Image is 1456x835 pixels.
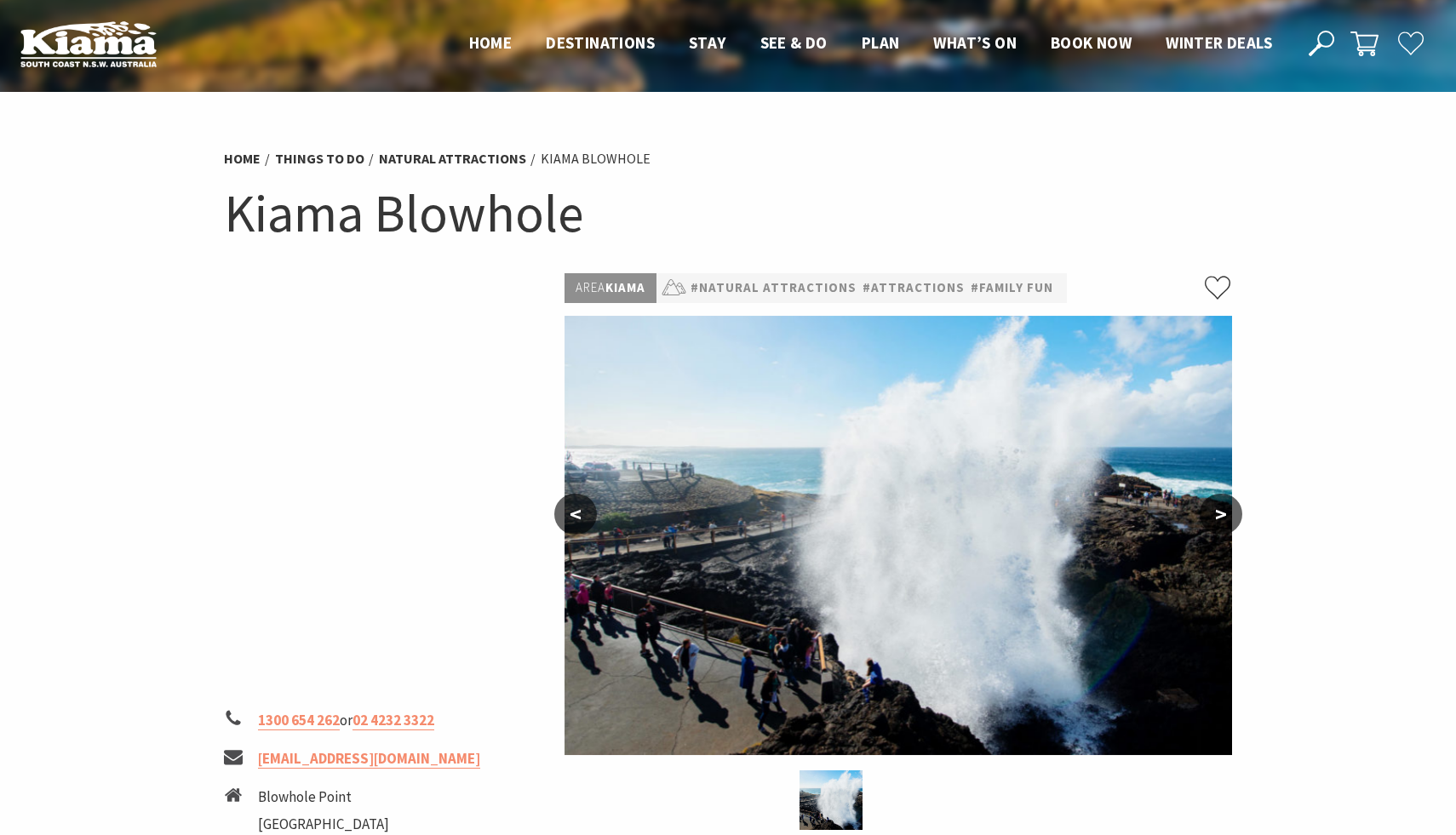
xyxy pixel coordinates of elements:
[565,273,656,303] p: Kiama
[1051,32,1132,53] span: Book now
[275,150,364,168] a: Things To Do
[379,150,526,168] a: Natural Attractions
[469,32,513,53] span: Home
[20,20,157,67] img: Kiama Logo
[800,770,863,830] img: Close up of the Kiama Blowhole
[1166,32,1272,53] span: Winter Deals
[224,709,551,732] li: or
[224,179,1232,248] h1: Kiama Blowhole
[258,786,423,809] li: Blowhole Point
[258,711,340,730] a: 1300 654 262
[353,711,434,730] a: 02 4232 3322
[554,494,597,535] button: <
[541,148,651,170] li: Kiama Blowhole
[689,32,726,53] span: Stay
[546,32,655,53] span: Destinations
[971,277,1053,299] a: #Family Fun
[863,277,965,299] a: #Attractions
[576,279,605,295] span: Area
[452,30,1289,58] nav: Main Menu
[224,150,261,168] a: Home
[760,32,828,53] span: See & Do
[862,32,900,53] span: Plan
[1200,494,1242,535] button: >
[691,277,857,299] a: #Natural Attractions
[565,316,1232,755] img: Close up of the Kiama Blowhole
[933,32,1017,53] span: What’s On
[258,749,480,769] a: [EMAIL_ADDRESS][DOMAIN_NAME]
